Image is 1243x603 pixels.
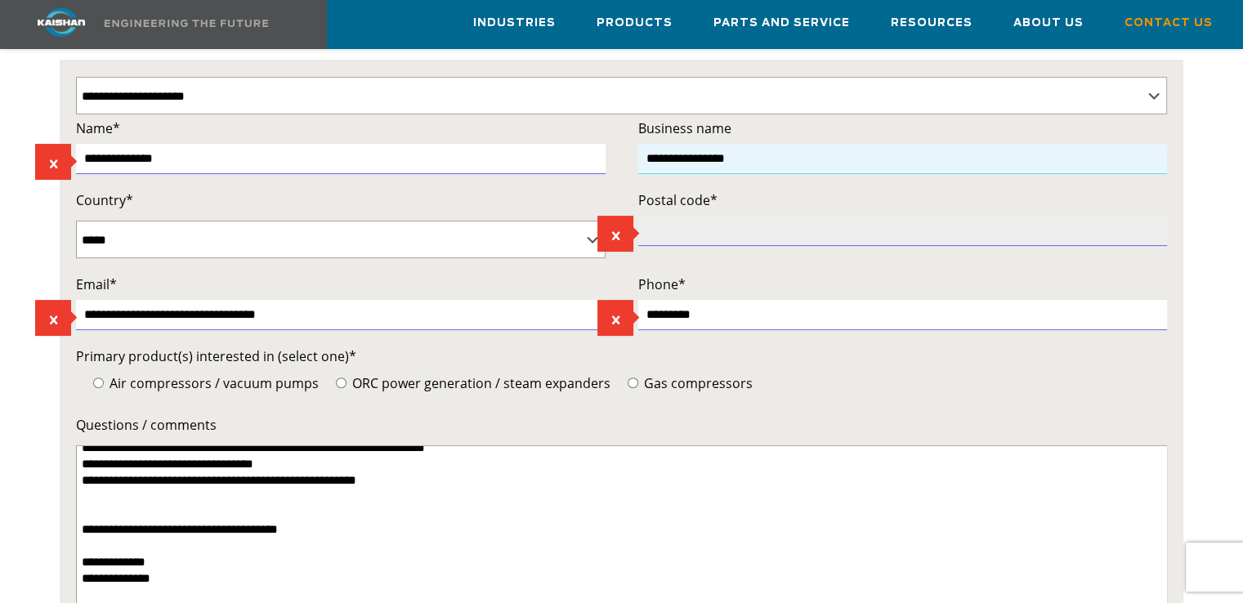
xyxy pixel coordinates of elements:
a: Parts and Service [713,1,850,45]
a: Products [597,1,673,45]
span: The field is required. [597,300,633,336]
span: Contact Us [1125,14,1213,33]
label: Country* [76,189,606,212]
label: Phone* [638,273,1168,296]
span: About Us [1013,14,1084,33]
span: The field is required. [597,216,633,252]
span: Gas compressors [641,374,753,392]
label: Postal code* [638,189,1168,212]
span: The field is required. [35,144,71,180]
label: Questions / comments [76,413,1167,436]
a: Contact Us [1125,1,1213,45]
span: Air compressors / vacuum pumps [106,374,319,392]
img: Engineering the future [105,20,268,27]
input: Air compressors / vacuum pumps [93,377,104,388]
span: Resources [891,14,972,33]
a: About Us [1013,1,1084,45]
span: Industries [473,14,556,33]
input: ORC power generation / steam expanders [336,377,347,388]
span: ORC power generation / steam expanders [349,374,610,392]
label: Email* [76,273,606,296]
label: Business name [638,117,1168,140]
a: Industries [473,1,556,45]
span: Products [597,14,673,33]
input: Gas compressors [628,377,638,388]
span: The field is required. [35,300,71,336]
label: Name* [76,117,606,140]
span: Parts and Service [713,14,850,33]
a: Resources [891,1,972,45]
